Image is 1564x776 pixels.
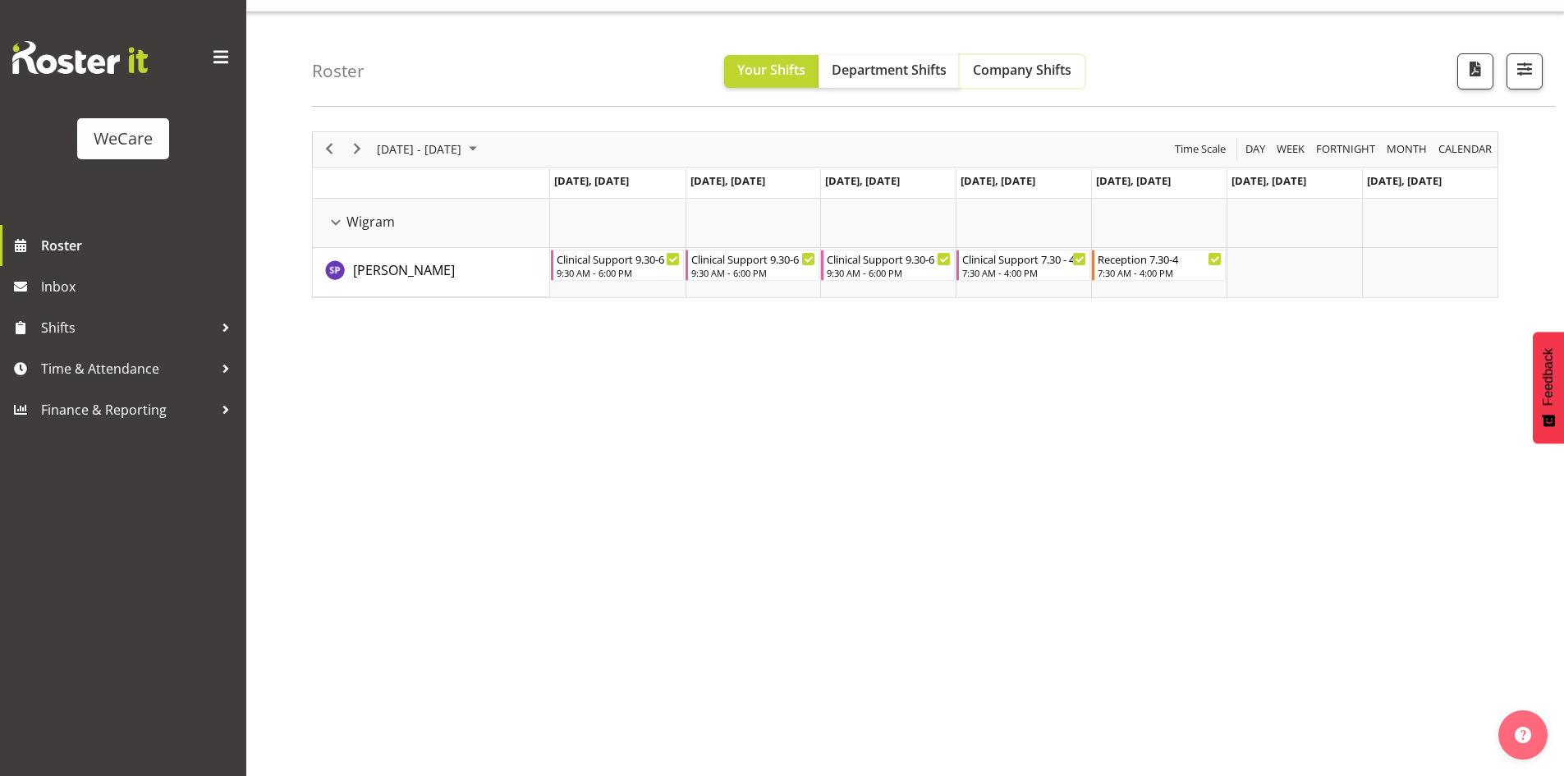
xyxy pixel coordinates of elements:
span: [DATE], [DATE] [554,173,629,188]
span: Company Shifts [973,61,1071,79]
button: Next [346,139,369,159]
span: Inbox [41,274,238,299]
button: Timeline Month [1384,139,1430,159]
button: Month [1436,139,1495,159]
span: [DATE], [DATE] [1367,173,1442,188]
div: Timeline Week of October 13, 2025 [312,131,1498,298]
span: [DATE], [DATE] [961,173,1035,188]
div: Clinical Support 9.30-6 [691,250,815,267]
span: [PERSON_NAME] [353,261,455,279]
span: Department Shifts [832,61,947,79]
div: 9:30 AM - 6:00 PM [557,266,681,279]
img: help-xxl-2.png [1515,727,1531,743]
div: 7:30 AM - 4:00 PM [1098,266,1222,279]
td: Wigram resource [313,199,550,248]
div: Clinical Support 9.30-6 [557,250,681,267]
div: Sabnam Pun"s event - Reception 7.30-4 Begin From Friday, October 17, 2025 at 7:30:00 AM GMT+13:00... [1092,250,1226,281]
span: [DATE] - [DATE] [375,139,463,159]
img: Rosterit website logo [12,41,148,74]
h4: Roster [312,62,365,80]
table: Timeline Week of October 13, 2025 [550,199,1497,297]
button: Time Scale [1172,139,1229,159]
button: Timeline Day [1243,139,1268,159]
span: [DATE], [DATE] [690,173,765,188]
span: [DATE], [DATE] [825,173,900,188]
button: Company Shifts [960,55,1085,88]
button: Feedback - Show survey [1533,332,1564,443]
button: Fortnight [1314,139,1378,159]
div: October 13 - 19, 2025 [371,132,487,167]
span: Time & Attendance [41,356,213,381]
div: previous period [315,132,343,167]
button: Download a PDF of the roster according to the set date range. [1457,53,1493,90]
span: [DATE], [DATE] [1096,173,1171,188]
div: Sabnam Pun"s event - Clinical Support 9.30-6 Begin From Tuesday, October 14, 2025 at 9:30:00 AM G... [686,250,819,281]
button: Department Shifts [819,55,960,88]
span: Shifts [41,315,213,340]
div: 7:30 AM - 4:00 PM [962,266,1086,279]
div: Sabnam Pun"s event - Clinical Support 7.30 - 4 Begin From Thursday, October 16, 2025 at 7:30:00 A... [956,250,1090,281]
td: Sabnam Pun resource [313,248,550,297]
div: Clinical Support 7.30 - 4 [962,250,1086,267]
span: calendar [1437,139,1493,159]
span: Week [1275,139,1306,159]
a: [PERSON_NAME] [353,260,455,280]
span: [DATE], [DATE] [1231,173,1306,188]
span: Fortnight [1314,139,1377,159]
button: Timeline Week [1274,139,1308,159]
button: September 2025 [374,139,484,159]
span: Your Shifts [737,61,805,79]
span: Time Scale [1173,139,1227,159]
span: Finance & Reporting [41,397,213,422]
button: Filter Shifts [1507,53,1543,90]
span: Feedback [1541,348,1556,406]
div: WeCare [94,126,153,151]
div: Sabnam Pun"s event - Clinical Support 9.30-6 Begin From Wednesday, October 15, 2025 at 9:30:00 AM... [821,250,955,281]
span: Day [1244,139,1267,159]
div: Clinical Support 9.30-6 [827,250,951,267]
button: Your Shifts [724,55,819,88]
div: Sabnam Pun"s event - Clinical Support 9.30-6 Begin From Monday, October 13, 2025 at 9:30:00 AM GM... [551,250,685,281]
span: Month [1385,139,1429,159]
div: Reception 7.30-4 [1098,250,1222,267]
span: Roster [41,233,238,258]
div: 9:30 AM - 6:00 PM [827,266,951,279]
div: next period [343,132,371,167]
span: Wigram [346,212,395,232]
button: Previous [319,139,341,159]
div: 9:30 AM - 6:00 PM [691,266,815,279]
